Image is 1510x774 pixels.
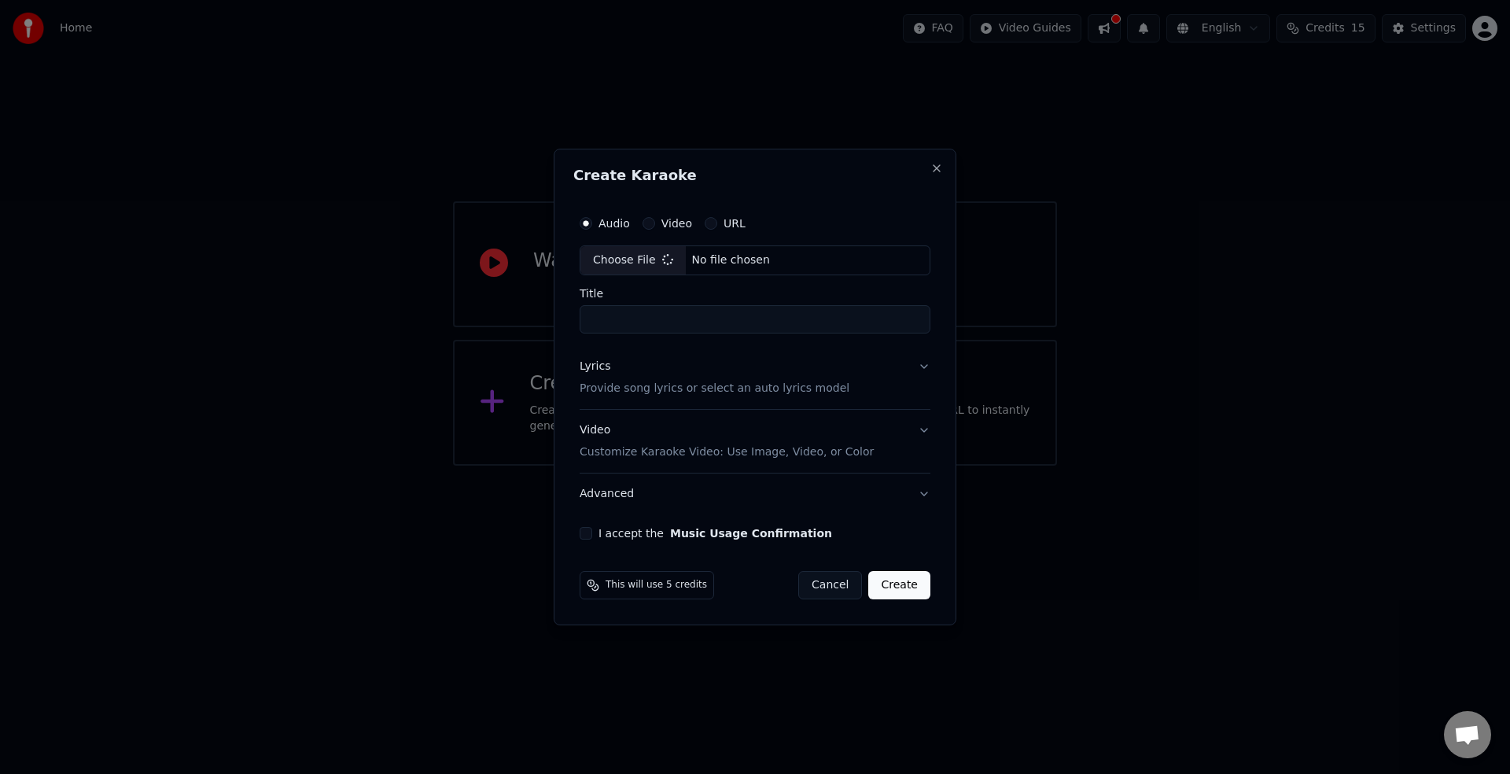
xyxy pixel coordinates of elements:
[580,410,930,473] button: VideoCustomize Karaoke Video: Use Image, Video, or Color
[580,346,930,409] button: LyricsProvide song lyrics or select an auto lyrics model
[598,528,832,539] label: I accept the
[661,218,692,229] label: Video
[580,246,686,275] div: Choose File
[606,579,707,592] span: This will use 5 credits
[573,168,937,182] h2: Create Karaoke
[724,218,746,229] label: URL
[580,288,930,299] label: Title
[598,218,630,229] label: Audio
[670,528,832,539] button: I accept the
[798,571,862,599] button: Cancel
[868,571,930,599] button: Create
[686,252,776,268] div: No file chosen
[580,444,874,460] p: Customize Karaoke Video: Use Image, Video, or Color
[580,381,849,396] p: Provide song lyrics or select an auto lyrics model
[580,422,874,460] div: Video
[580,474,930,514] button: Advanced
[580,359,610,374] div: Lyrics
